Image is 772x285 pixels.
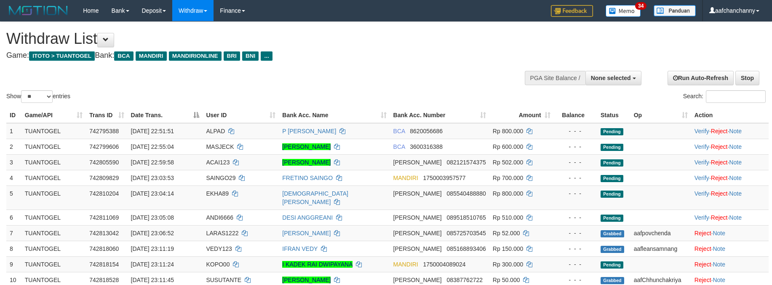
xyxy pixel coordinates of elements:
td: · [691,256,769,272]
span: Grabbed [601,277,624,284]
span: 742818154 [89,261,119,268]
a: [DEMOGRAPHIC_DATA][PERSON_NAME] [282,190,348,205]
th: Status [597,108,630,123]
span: [DATE] 22:59:58 [131,159,174,166]
span: 742799606 [89,143,119,150]
div: - - - [557,245,594,253]
td: 6 [6,210,21,225]
th: Bank Acc. Number: activate to sort column ascending [390,108,489,123]
a: Reject [711,175,728,181]
span: BNI [242,51,259,61]
span: Pending [601,215,623,222]
span: 742805590 [89,159,119,166]
span: Rp 510.000 [493,214,523,221]
a: Verify [695,175,709,181]
span: Rp 800.000 [493,128,523,134]
td: · [691,225,769,241]
span: Pending [601,175,623,182]
a: Note [729,143,742,150]
td: 1 [6,123,21,139]
span: Copy 08387762722 to clipboard [446,277,483,283]
span: [DATE] 22:51:51 [131,128,174,134]
a: I KADEK RAI DWIPAYANA [282,261,352,268]
span: 742795388 [89,128,119,134]
span: 742818060 [89,245,119,252]
td: · · [691,210,769,225]
span: SAINGO29 [206,175,235,181]
span: BRI [224,51,240,61]
span: Pending [601,191,623,198]
a: [PERSON_NAME] [282,159,331,166]
span: [PERSON_NAME] [393,230,442,237]
a: Reject [711,159,728,166]
a: Reject [711,128,728,134]
td: TUANTOGEL [21,210,86,225]
span: MASJECK [206,143,234,150]
span: None selected [591,75,631,81]
div: - - - [557,229,594,237]
span: Rp 150.000 [493,245,523,252]
div: - - - [557,213,594,222]
a: Run Auto-Refresh [668,71,734,85]
a: Stop [735,71,759,85]
span: Copy 1750004089024 to clipboard [423,261,465,268]
a: Reject [711,143,728,150]
th: Amount: activate to sort column ascending [489,108,554,123]
th: Date Trans.: activate to sort column descending [128,108,203,123]
a: IFRAN VEDY [282,245,318,252]
span: Copy 085725703545 to clipboard [446,230,486,237]
span: [PERSON_NAME] [393,214,442,221]
div: - - - [557,174,594,182]
img: Button%20Memo.svg [606,5,641,17]
span: BCA [393,128,405,134]
span: EKHA89 [206,190,229,197]
td: TUANTOGEL [21,225,86,241]
span: MANDIRIONLINE [169,51,222,61]
th: User ID: activate to sort column ascending [203,108,279,123]
a: Note [713,245,725,252]
a: Reject [695,261,711,268]
td: 7 [6,225,21,241]
span: 742810204 [89,190,119,197]
span: KOPO00 [206,261,230,268]
span: ANDI6666 [206,214,233,221]
a: Note [729,175,742,181]
span: MANDIRI [136,51,167,61]
span: VEDY123 [206,245,232,252]
a: Note [713,277,725,283]
span: Rp 800.000 [493,190,523,197]
th: ID [6,108,21,123]
span: Pending [601,261,623,269]
a: Reject [695,230,711,237]
span: Pending [601,128,623,135]
td: · [691,241,769,256]
img: panduan.png [654,5,696,16]
span: Copy 089518510765 to clipboard [446,214,486,221]
span: BCA [393,143,405,150]
span: [PERSON_NAME] [393,277,442,283]
h1: Withdraw List [6,30,506,47]
a: [PERSON_NAME] [282,277,331,283]
td: TUANTOGEL [21,123,86,139]
td: 2 [6,139,21,154]
a: Reject [695,277,711,283]
div: - - - [557,276,594,284]
span: ITOTO > TUANTOGEL [29,51,95,61]
a: Note [713,261,725,268]
span: BCA [114,51,133,61]
span: 742813042 [89,230,119,237]
span: ACAI123 [206,159,230,166]
td: TUANTOGEL [21,256,86,272]
td: TUANTOGEL [21,154,86,170]
td: · · [691,186,769,210]
a: Reject [711,190,728,197]
span: MANDIRI [393,175,418,181]
a: Note [729,159,742,166]
a: Note [729,214,742,221]
span: 742811069 [89,214,119,221]
a: Note [713,230,725,237]
span: Rp 300.000 [493,261,523,268]
th: Op: activate to sort column ascending [630,108,691,123]
span: [PERSON_NAME] [393,190,442,197]
td: · · [691,170,769,186]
